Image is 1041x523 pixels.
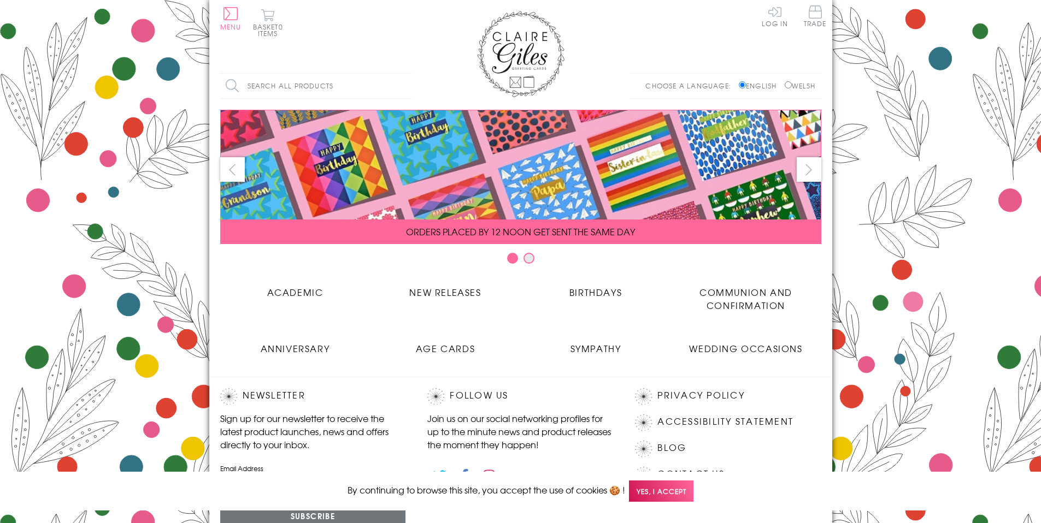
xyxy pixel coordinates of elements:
span: Academic [267,286,324,299]
span: Sympathy [571,342,621,355]
p: Join us on our social networking profiles for up to the minute news and product releases the mome... [427,412,613,451]
span: 0 items [258,22,283,38]
span: Anniversary [261,342,330,355]
button: prev [220,157,245,182]
a: Anniversary [220,334,370,355]
input: Search [401,74,411,98]
a: New Releases [370,277,521,299]
label: Email Address [220,463,406,473]
a: Contact Us [657,467,724,482]
button: next [797,157,821,182]
button: Carousel Page 2 [524,253,534,264]
a: Wedding Occasions [671,334,821,355]
input: Search all products [220,74,411,98]
span: New Releases [409,286,481,299]
a: Academic [220,277,370,299]
span: Birthdays [569,286,622,299]
span: ORDERS PLACED BY 12 NOON GET SENT THE SAME DAY [406,225,635,238]
div: Carousel Pagination [220,252,821,269]
input: Welsh [785,81,792,88]
a: Log In [762,5,788,27]
span: Age Cards [416,342,475,355]
span: Yes, I accept [629,480,693,502]
button: Carousel Page 1 (Current Slide) [507,253,518,264]
a: Privacy Policy [657,388,744,403]
img: Claire Giles Greetings Cards [477,11,564,97]
span: Wedding Occasions [689,342,802,355]
input: English [739,81,746,88]
a: Birthdays [521,277,671,299]
a: Communion and Confirmation [671,277,821,312]
span: Menu [220,22,242,32]
span: Trade [804,5,827,27]
button: Menu [220,7,242,30]
a: Age Cards [370,334,521,355]
span: Communion and Confirmation [699,286,792,312]
label: Welsh [785,81,816,91]
h2: Newsletter [220,388,406,405]
a: Trade [804,5,827,29]
p: Choose a language: [645,81,737,91]
a: Accessibility Statement [657,414,793,429]
label: English [739,81,782,91]
p: Sign up for our newsletter to receive the latest product launches, news and offers directly to yo... [220,412,406,451]
a: Sympathy [521,334,671,355]
button: Basket0 items [253,9,283,37]
h2: Follow Us [427,388,613,405]
a: Blog [657,441,686,455]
